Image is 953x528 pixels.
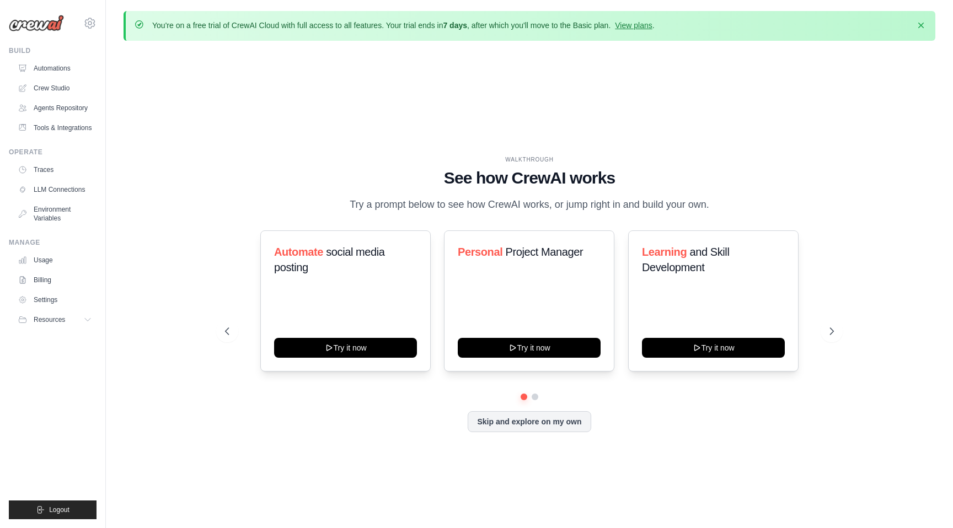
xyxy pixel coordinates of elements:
[13,119,97,137] a: Tools & Integrations
[13,291,97,309] a: Settings
[13,79,97,97] a: Crew Studio
[642,338,785,358] button: Try it now
[9,500,97,519] button: Logout
[13,99,97,117] a: Agents Repository
[344,197,715,213] p: Try a prompt below to see how CrewAI works, or jump right in and build your own.
[13,271,97,289] a: Billing
[458,246,502,258] span: Personal
[152,20,655,31] p: You're on a free trial of CrewAI Cloud with full access to all features. Your trial ends in , aft...
[13,311,97,328] button: Resources
[274,246,323,258] span: Automate
[34,315,65,324] span: Resources
[13,181,97,198] a: LLM Connections
[49,505,69,514] span: Logout
[225,168,834,188] h1: See how CrewAI works
[506,246,583,258] span: Project Manager
[9,46,97,55] div: Build
[225,155,834,164] div: WALKTHROUGH
[13,60,97,77] a: Automations
[468,411,591,432] button: Skip and explore on my own
[443,21,467,30] strong: 7 days
[13,201,97,227] a: Environment Variables
[9,15,64,31] img: Logo
[642,246,729,273] span: and Skill Development
[13,251,97,269] a: Usage
[458,338,601,358] button: Try it now
[274,246,385,273] span: social media posting
[13,161,97,179] a: Traces
[274,338,417,358] button: Try it now
[9,148,97,157] div: Operate
[642,246,687,258] span: Learning
[615,21,652,30] a: View plans
[9,238,97,247] div: Manage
